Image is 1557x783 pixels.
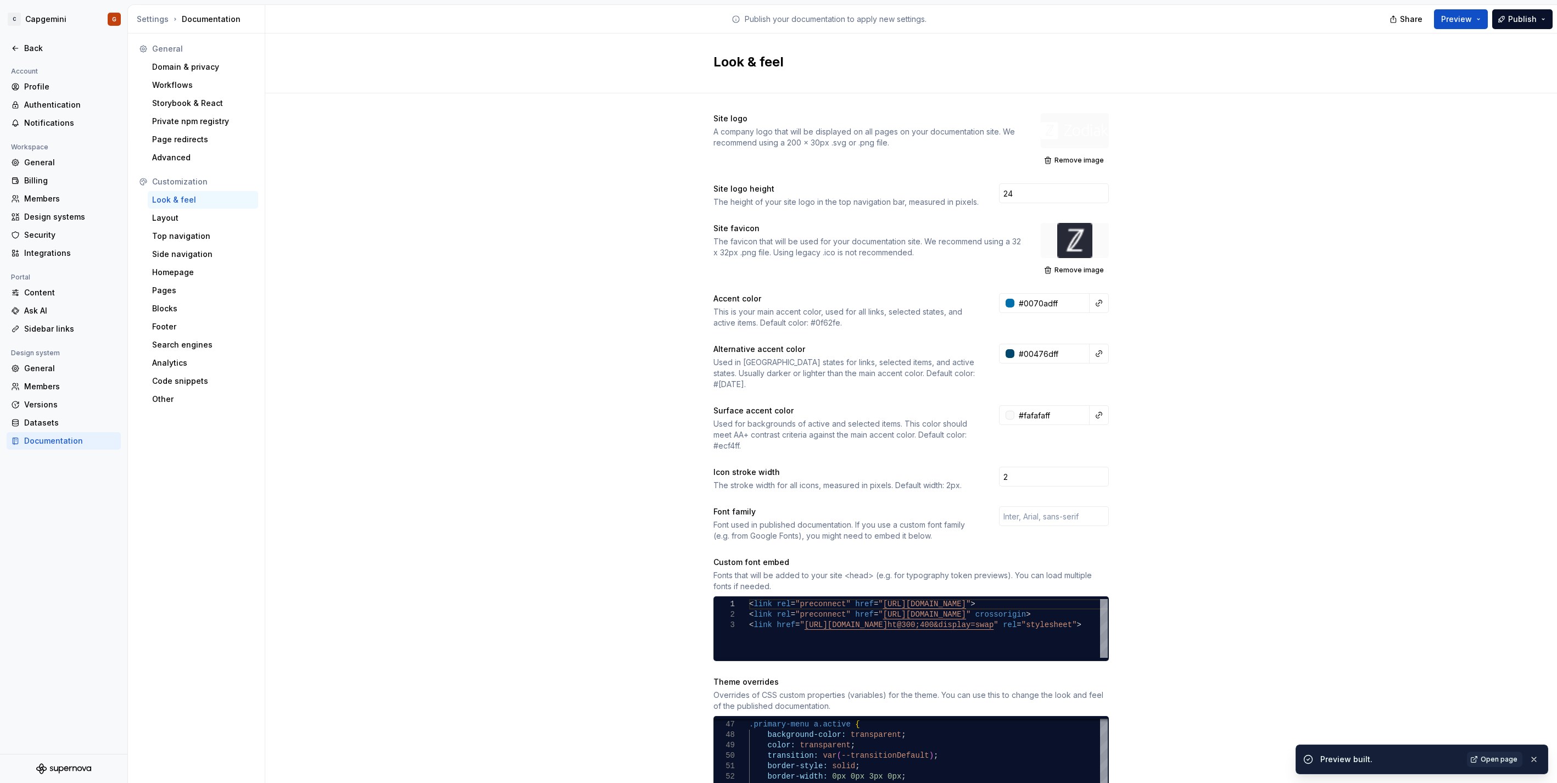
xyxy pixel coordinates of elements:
[137,14,169,25] div: Settings
[8,13,21,26] div: C
[929,751,934,760] span: )
[2,7,125,31] button: CCapgeminiG
[749,610,754,619] span: <
[152,357,254,368] div: Analytics
[749,720,809,729] span: .primary-menu
[1014,293,1090,313] input: e.g. #000000
[152,339,254,350] div: Search engines
[7,244,121,262] a: Integrations
[713,418,979,451] div: Used for backgrounds of active and selected items. This color should meet AA+ contrast criteria a...
[966,600,970,608] span: "
[25,14,66,25] div: Capgemini
[24,248,116,259] div: Integrations
[152,303,254,314] div: Blocks
[7,172,121,189] a: Billing
[777,610,790,619] span: rel
[714,620,735,630] div: 3
[1041,153,1109,168] button: Remove image
[152,43,254,54] div: General
[24,305,116,316] div: Ask AI
[1320,754,1460,765] div: Preview built.
[148,209,258,227] a: Layout
[714,751,735,761] div: 50
[883,610,966,619] span: [URL][DOMAIN_NAME]
[754,610,772,619] span: link
[7,96,121,114] a: Authentication
[24,363,116,374] div: General
[713,293,979,304] div: Accent color
[1014,344,1090,363] input: e.g. #000000
[1467,752,1522,767] a: Open page
[888,772,901,781] span: 0px
[1026,610,1030,619] span: >
[714,609,735,620] div: 2
[768,730,846,739] span: background-color:
[7,396,121,413] a: Versions
[1077,620,1081,629] span: >
[137,14,260,25] div: Documentation
[714,761,735,771] div: 51
[24,211,116,222] div: Design systems
[7,208,121,226] a: Design systems
[713,223,1021,234] div: Site favicon
[7,432,121,450] a: Documentation
[24,157,116,168] div: General
[768,762,828,770] span: border-style:
[148,372,258,390] a: Code snippets
[713,357,979,390] div: Used in [GEOGRAPHIC_DATA] states for links, selected items, and active states. Usually darker or ...
[823,751,836,760] span: var
[714,771,735,782] div: 52
[888,620,994,629] span: ht@300;400&display=swap
[24,175,116,186] div: Billing
[148,354,258,372] a: Analytics
[24,99,116,110] div: Authentication
[883,600,966,608] span: [URL][DOMAIN_NAME]
[713,570,1109,592] div: Fonts that will be added to your site <head> (e.g. for typography token previews). You can load m...
[7,141,53,154] div: Workspace
[7,40,121,57] a: Back
[713,306,979,328] div: This is your main accent color, used for all links, selected states, and active items. Default co...
[994,620,998,629] span: "
[7,114,121,132] a: Notifications
[791,610,795,619] span: =
[795,600,851,608] span: "preconnect"
[795,620,800,629] span: =
[999,467,1109,486] input: 2
[24,230,116,241] div: Security
[1054,266,1104,275] span: Remove image
[152,194,254,205] div: Look & feel
[874,600,878,608] span: =
[713,506,979,517] div: Font family
[1492,9,1553,29] button: Publish
[148,264,258,281] a: Homepage
[148,318,258,335] a: Footer
[837,751,841,760] span: (
[1481,755,1517,764] span: Open page
[1054,156,1104,165] span: Remove image
[152,98,254,109] div: Storybook & React
[7,302,121,320] a: Ask AI
[713,344,979,355] div: Alternative accent color
[7,154,121,171] a: General
[749,600,754,608] span: <
[7,414,121,432] a: Datasets
[795,610,851,619] span: "preconnect"
[148,227,258,245] a: Top navigation
[999,183,1109,203] input: 28
[714,599,735,609] div: 1
[152,285,254,296] div: Pages
[1022,620,1077,629] span: "stylesheet"
[878,610,883,619] span: "
[24,81,116,92] div: Profile
[7,65,42,78] div: Account
[112,15,116,24] div: G
[869,772,883,781] span: 3px
[24,287,116,298] div: Content
[148,113,258,130] a: Private npm registry
[152,80,254,91] div: Workflows
[805,620,888,629] span: [URL][DOMAIN_NAME]
[814,720,851,729] span: a.active
[713,236,1021,258] div: The favicon that will be used for your documentation site. We recommend using a 32 x 32px .png fi...
[713,126,1021,148] div: A company logo that will be displayed on all pages on your documentation site. We recommend using...
[777,600,790,608] span: rel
